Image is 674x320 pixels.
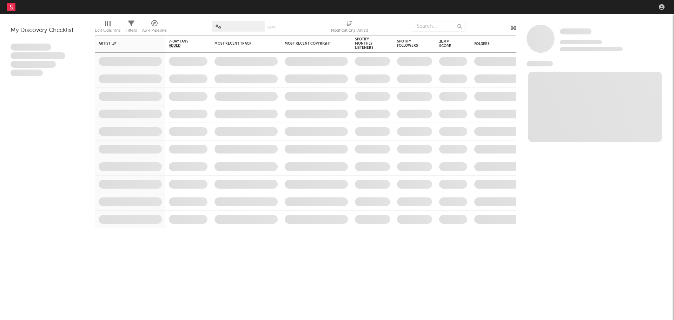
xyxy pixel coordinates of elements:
div: My Discovery Checklist [11,26,84,35]
div: Most Recent Copyright [285,41,337,46]
span: Lorem ipsum dolor [11,44,51,51]
span: Tracking Since: [DATE] [560,40,602,44]
a: Some Artist [560,28,592,35]
div: Notifications (Artist) [331,18,368,38]
span: Some Artist [560,28,592,34]
div: Edit Columns [95,26,120,35]
div: Edit Columns [95,18,120,38]
span: 0 fans last week [560,47,623,51]
div: Artist [99,41,151,46]
div: A&R Pipeline [142,26,167,35]
div: Spotify Followers [397,39,422,48]
span: Integer aliquet in purus et [11,52,65,59]
span: Aliquam viverra [11,70,43,77]
input: Search... [413,21,465,32]
div: Filters [126,26,137,35]
div: A&R Pipeline [142,18,167,38]
div: Jump Score [439,40,457,48]
div: Filters [126,18,137,38]
div: Folders [474,42,527,46]
div: Spotify Monthly Listeners [355,37,379,50]
div: Most Recent Track [214,41,267,46]
span: Praesent ac interdum [11,61,56,68]
span: News Feed [527,61,553,66]
div: Notifications (Artist) [331,26,368,35]
button: Save [267,25,276,29]
span: 7-Day Fans Added [169,39,197,48]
